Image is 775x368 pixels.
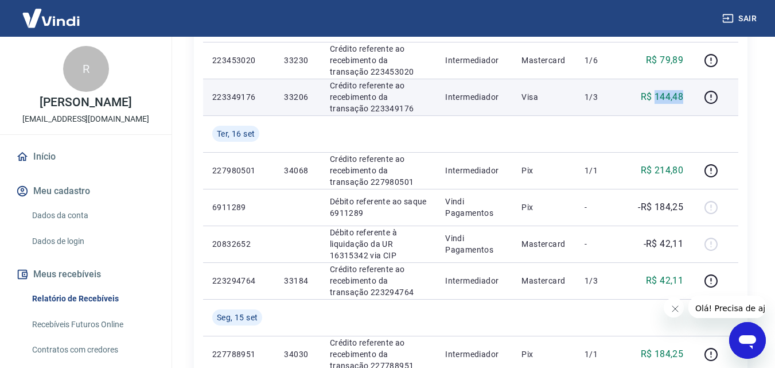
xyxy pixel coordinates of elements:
p: 223349176 [212,91,266,103]
p: Visa [521,91,566,103]
p: 33206 [284,91,311,103]
p: Vindi Pagamentos [445,233,503,255]
p: Débito referente à liquidação da UR 16315342 via CIP [330,227,427,261]
p: 227980501 [212,165,266,176]
p: Crédito referente ao recebimento da transação 223453020 [330,43,427,78]
p: Mastercard [521,55,566,66]
p: Intermediador [445,165,503,176]
p: 1/3 [585,91,618,103]
p: Intermediador [445,55,503,66]
a: Início [14,144,158,169]
p: Intermediador [445,348,503,360]
p: 227788951 [212,348,266,360]
p: 1/1 [585,348,618,360]
p: Débito referente ao saque 6911289 [330,196,427,219]
span: Ter, 16 set [217,128,255,140]
iframe: Fechar mensagem [664,297,684,317]
p: 223453020 [212,55,266,66]
p: 33184 [284,275,311,286]
p: Intermediador [445,275,503,286]
p: -R$ 42,11 [644,237,684,251]
p: Crédito referente ao recebimento da transação 223349176 [330,80,427,114]
p: 34030 [284,348,311,360]
p: Pix [521,202,566,213]
p: -R$ 184,25 [638,200,683,214]
p: [EMAIL_ADDRESS][DOMAIN_NAME] [22,113,149,125]
p: Mastercard [521,275,566,286]
p: Mastercard [521,238,566,250]
p: 6911289 [212,202,266,213]
p: 20832652 [212,238,266,250]
p: 1/1 [585,165,618,176]
p: Intermediador [445,91,503,103]
button: Sair [720,8,761,29]
iframe: Mensagem da empresa [688,296,766,318]
a: Relatório de Recebíveis [28,287,158,311]
p: Crédito referente ao recebimento da transação 227980501 [330,153,427,188]
p: R$ 144,48 [641,90,684,104]
iframe: Botão para abrir a janela de mensagens [729,322,766,359]
span: Olá! Precisa de ajuda? [7,8,96,17]
p: 33230 [284,55,311,66]
p: R$ 79,89 [646,53,683,67]
p: Pix [521,165,566,176]
p: Pix [521,348,566,360]
button: Meus recebíveis [14,262,158,287]
a: Contratos com credores [28,338,158,362]
p: Vindi Pagamentos [445,196,503,219]
p: R$ 42,11 [646,274,683,288]
a: Recebíveis Futuros Online [28,313,158,336]
img: Vindi [14,1,88,36]
a: Dados de login [28,230,158,253]
p: R$ 214,80 [641,164,684,177]
p: R$ 184,25 [641,347,684,361]
p: 34068 [284,165,311,176]
button: Meu cadastro [14,179,158,204]
span: Seg, 15 set [217,312,258,323]
p: - [585,202,618,213]
p: - [585,238,618,250]
p: Crédito referente ao recebimento da transação 223294764 [330,264,427,298]
p: 1/3 [585,275,618,286]
div: R [63,46,109,92]
p: 223294764 [212,275,266,286]
p: [PERSON_NAME] [40,96,131,109]
p: 1/6 [585,55,618,66]
a: Dados da conta [28,204,158,227]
